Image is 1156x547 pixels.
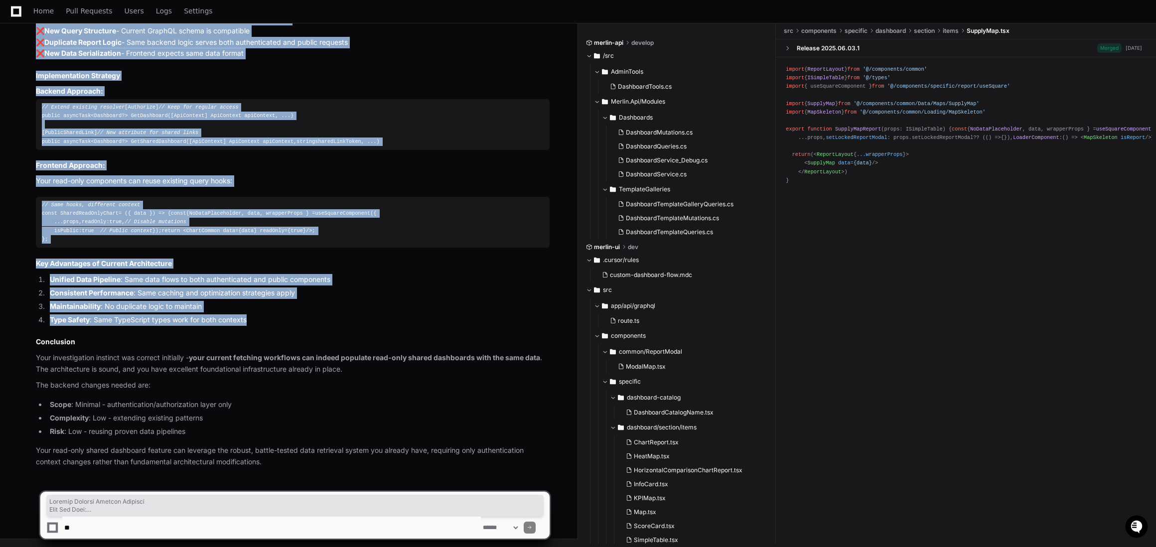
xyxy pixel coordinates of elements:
span: isPublic [54,228,79,234]
span: async [63,113,79,119]
span: setLockedReportModal [826,135,887,140]
svg: Directory [602,300,608,312]
span: Merged [1097,43,1122,53]
strong: Complexity [50,413,89,422]
span: HeatMap.tsx [634,452,670,460]
div: Welcome [10,40,181,56]
svg: Directory [610,376,616,388]
span: DashboardQueries.cs [626,142,687,150]
span: {data} [238,228,257,234]
span: isReport [1121,135,1145,140]
span: MapSkeleton [807,109,841,115]
span: dashboard/section/items [627,423,697,431]
span: components [801,27,837,35]
span: AdminTools [611,68,643,76]
button: DashboardTools.cs [606,80,762,94]
li: : Same TypeScript types work for both contexts [47,314,550,326]
span: Loremip Dolorsi Ametcon Adipisci Elit Sed Doei: 0. Tempor Inci Utlaboreetdolo Magnaali (Eni) Admi... [49,498,541,514]
span: '@/components/specific/report/useSquare' [887,83,1010,89]
span: import [786,83,804,89]
span: LoaderComponent [1013,135,1059,140]
svg: Directory [594,284,600,296]
span: // Keep for regular access [158,104,238,110]
button: DashboardTemplateGalleryQueries.cs [614,197,762,211]
button: specific [602,374,768,390]
span: Settings [184,8,212,14]
span: { data } [128,210,152,216]
span: DashboardTools.cs [618,83,672,91]
span: readOnly [260,228,285,234]
span: DashboardTemplateGalleryQueries.cs [626,200,733,208]
span: public [42,138,60,144]
h2: Conclusion [36,337,550,347]
svg: Directory [594,50,600,62]
strong: Risk [50,427,64,435]
img: Ian Ma [10,124,26,140]
span: from [838,100,851,106]
svg: Directory [610,112,616,124]
h2: Implementation Strategy [36,71,550,81]
span: DashboardTemplateQueries.cs [626,228,713,236]
span: custom-dashboard-flow.mdc [610,271,692,279]
strong: Consistent Performance [50,288,134,297]
span: </ > [798,168,844,174]
button: Start new chat [169,77,181,89]
span: '@/components/common' [863,66,927,72]
span: dashboard-catalog [627,394,681,402]
span: from [844,109,857,115]
span: data [838,160,851,166]
span: function [807,126,832,132]
button: Merlin.Api/Modules [594,94,768,110]
span: src [784,27,793,35]
span: ReportLayout [807,66,844,72]
span: < /> [1081,135,1152,140]
span: data [223,228,236,234]
button: See all [154,107,181,119]
button: src [586,282,768,298]
button: route.ts [606,314,762,328]
button: Dashboards [602,110,768,126]
span: // Disable mutations [125,219,186,225]
button: dashboard/section/items [610,419,768,435]
span: true [110,219,122,225]
span: < = /> [804,160,878,166]
span: MapSkeleton [1084,135,1118,140]
span: merlin-api [594,39,623,47]
strong: Maintainability [50,302,101,310]
p: The backend changes needed are: [36,380,550,391]
span: Home [33,8,54,14]
span: develop [631,39,654,47]
li: : Same caching and optimization strategies apply [47,287,550,299]
strong: Unified Data Pipeline [50,275,121,283]
button: AdminTools [594,64,768,80]
span: from [848,75,860,81]
span: Users [125,8,144,14]
span: components [611,332,646,340]
strong: Scope [50,400,71,409]
button: DashboardCatalogName.tsx [622,406,762,419]
div: We're offline, we'll be back soon [45,84,141,92]
span: ChartReport.tsx [634,438,679,446]
button: common/ReportModal [602,344,768,360]
span: < = = /> [183,228,312,234]
span: TemplateGalleries [619,185,670,193]
div: [ ] Task<Dashboard?> GetDashboard([ApiContext] ApiContext apiContext, ...) [ ] Task<Dashboard?> G... [42,103,544,146]
li: : Low - reusing proven data pipelines [47,426,550,437]
h2: Key Advantages of Current Architecture [36,259,550,269]
button: ModalMap.tsx [614,360,762,374]
button: components [594,328,768,344]
li: : No duplicate logic to maintain [47,301,550,312]
span: import [786,75,804,81]
button: /src [586,48,768,64]
span: DashboardCatalogName.tsx [634,409,714,416]
span: /src [603,52,614,60]
p: Your read-only components can reuse existing query hooks: [36,175,550,187]
span: Logs [156,8,172,14]
span: [PERSON_NAME] [31,134,81,141]
span: SupplyMapReport [835,126,881,132]
span: dashboard [875,27,906,35]
span: common/ReportModal [619,348,682,356]
span: string [296,138,315,144]
span: SupplyMap [807,160,835,166]
span: import [786,66,804,72]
